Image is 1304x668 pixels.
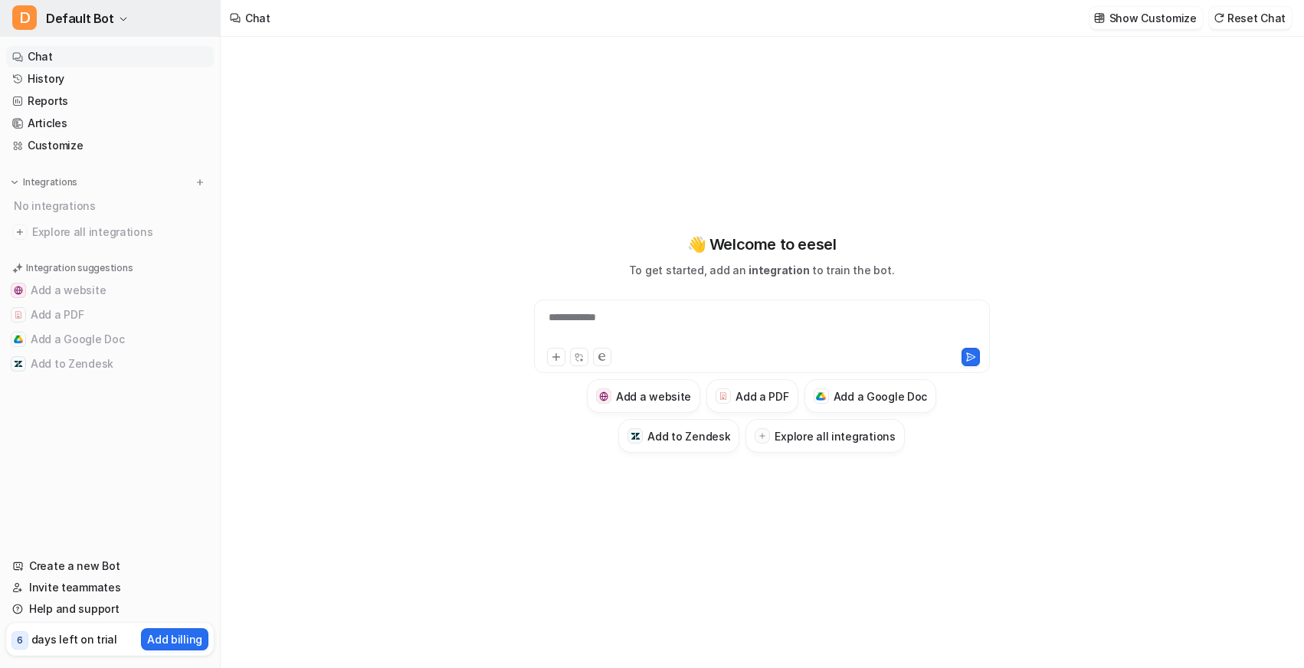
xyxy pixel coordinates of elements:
button: Add a Google DocAdd a Google Doc [804,379,937,413]
h3: Add a Google Doc [834,388,928,404]
span: Explore all integrations [32,220,208,244]
p: 6 [17,634,23,647]
h3: Add a PDF [736,388,788,404]
button: Show Customize [1089,7,1203,29]
button: Integrations [6,175,82,190]
img: Add a PDF [14,310,23,319]
a: Help and support [6,598,214,620]
p: days left on trial [31,631,117,647]
img: Add a Google Doc [14,335,23,344]
a: Chat [6,46,214,67]
button: Add a Google DocAdd a Google Doc [6,327,214,352]
a: Invite teammates [6,577,214,598]
img: explore all integrations [12,224,28,240]
a: Reports [6,90,214,112]
button: Add a websiteAdd a website [587,379,700,413]
img: customize [1094,12,1105,24]
div: No integrations [9,193,214,218]
a: Customize [6,135,214,156]
a: Create a new Bot [6,555,214,577]
p: To get started, add an to train the bot. [629,262,894,278]
h3: Add to Zendesk [647,428,730,444]
img: menu_add.svg [195,177,205,188]
button: Add billing [141,628,208,650]
button: Reset Chat [1209,7,1292,29]
img: Add a Google Doc [816,392,826,401]
span: D [12,5,37,30]
button: Add a websiteAdd a website [6,278,214,303]
button: Add to ZendeskAdd to Zendesk [618,419,739,453]
button: Explore all integrations [745,419,904,453]
button: Add a PDFAdd a PDF [6,303,214,327]
div: Chat [245,10,270,26]
a: Explore all integrations [6,221,214,243]
h3: Add a website [616,388,691,404]
p: Integration suggestions [26,261,133,275]
img: expand menu [9,177,20,188]
button: Add a PDFAdd a PDF [706,379,798,413]
img: Add a PDF [719,391,729,401]
img: Add to Zendesk [631,431,641,441]
p: 👋 Welcome to eesel [687,233,837,256]
h3: Explore all integrations [775,428,895,444]
img: Add a website [14,286,23,295]
p: Show Customize [1109,10,1197,26]
span: Default Bot [46,8,114,29]
button: Add to ZendeskAdd to Zendesk [6,352,214,376]
a: History [6,68,214,90]
p: Integrations [23,176,77,188]
span: integration [749,264,809,277]
img: reset [1214,12,1224,24]
p: Add billing [147,631,202,647]
img: Add to Zendesk [14,359,23,368]
img: Add a website [599,391,609,401]
a: Articles [6,113,214,134]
